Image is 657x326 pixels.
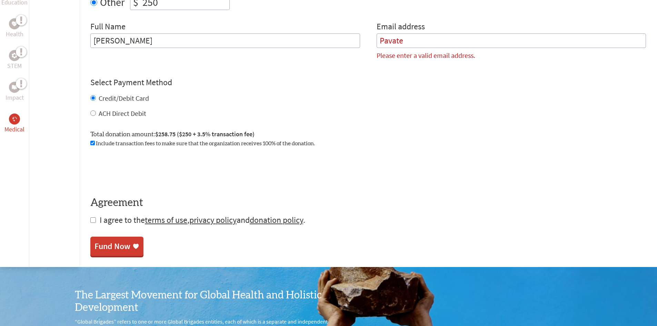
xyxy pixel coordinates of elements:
img: Impact [12,85,17,90]
a: ImpactImpact [6,82,24,102]
p: Medical [4,125,24,134]
a: donation policy [250,215,303,225]
label: Please enter a valid email address. [377,51,475,60]
a: HealthHealth [6,18,23,39]
div: Health [9,18,20,29]
input: Enter Full Name [90,33,360,48]
label: Credit/Debit Card [99,94,149,102]
p: Health [6,29,23,39]
div: Medical [9,113,20,125]
p: STEM [7,61,22,71]
img: STEM [12,53,17,58]
a: STEMSTEM [7,50,22,71]
a: Fund Now [90,237,143,256]
img: Medical [12,116,17,122]
h4: Agreement [90,197,646,209]
span: $258.75 ($250 + 3.5% transaction fee) [155,130,255,138]
span: I agree to the , and . [100,215,305,225]
h3: The Largest Movement for Global Health and Holistic Development [75,289,329,314]
label: Email address [377,21,425,33]
span: Include transaction fees to make sure that the organization receives 100% of the donation. [96,141,315,146]
a: terms of use [145,215,187,225]
a: privacy policy [189,215,237,225]
div: STEM [9,50,20,61]
h4: Select Payment Method [90,77,646,88]
label: ACH Direct Debit [99,109,146,118]
input: Your Email [377,33,646,48]
a: MedicalMedical [4,113,24,134]
iframe: reCAPTCHA [90,156,195,183]
img: Health [12,21,17,26]
label: Total donation amount: [90,129,255,139]
div: Impact [9,82,20,93]
p: Impact [6,93,24,102]
label: Full Name [90,21,126,33]
div: Fund Now [94,241,130,252]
